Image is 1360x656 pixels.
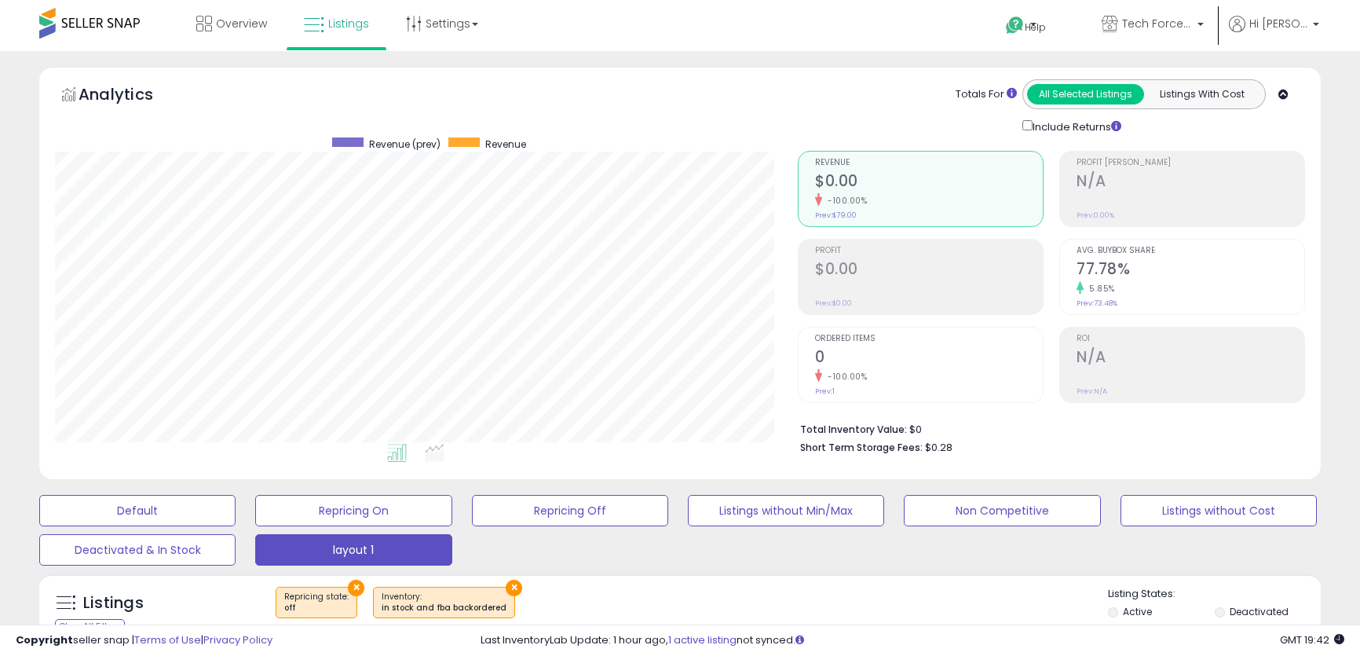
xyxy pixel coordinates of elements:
button: layout 1 [255,534,452,566]
span: ROI [1077,335,1304,343]
button: All Selected Listings [1027,84,1144,104]
label: Active [1123,605,1152,618]
div: Totals For [956,87,1017,102]
p: Listing States: [1108,587,1321,602]
div: seller snap | | [16,633,272,648]
span: Revenue (prev) [369,137,441,151]
small: Prev: 0.00% [1077,211,1114,220]
h2: N/A [1077,348,1304,369]
button: Non Competitive [904,495,1100,526]
b: Total Inventory Value: [800,423,907,436]
button: Repricing Off [472,495,668,526]
small: Prev: 73.48% [1077,299,1117,308]
button: Listings With Cost [1143,84,1260,104]
small: -100.00% [822,371,867,383]
span: Profit [PERSON_NAME] [1077,159,1304,167]
button: × [348,580,364,596]
span: Tech Force Supplies [1122,16,1193,31]
small: Prev: 1 [815,387,835,396]
span: Revenue [815,159,1043,167]
a: Terms of Use [134,632,201,647]
div: off [284,603,349,614]
h2: 77.78% [1077,260,1304,281]
label: Deactivated [1230,605,1289,618]
small: -100.00% [822,195,867,207]
button: Listings without Min/Max [688,495,884,526]
h2: $0.00 [815,260,1043,281]
button: Listings without Cost [1121,495,1317,526]
span: Help [1025,20,1046,34]
span: Inventory : [382,591,506,614]
span: Revenue [485,137,526,151]
small: 5.85% [1084,283,1115,295]
span: Ordered Items [815,335,1043,343]
span: Profit [815,247,1043,255]
small: Prev: $79.00 [815,211,857,220]
span: Listings [328,16,369,31]
li: $0 [800,419,1293,438]
button: Repricing On [255,495,452,526]
i: Get Help [1005,16,1025,35]
button: × [506,580,522,596]
h2: $0.00 [815,172,1043,193]
span: Hi [PERSON_NAME] [1249,16,1308,31]
span: Repricing state : [284,591,349,614]
div: Last InventoryLab Update: 1 hour ago, not synced. [481,633,1344,648]
span: Avg. Buybox Share [1077,247,1304,255]
span: $0.28 [925,440,952,455]
a: Privacy Policy [203,632,272,647]
a: Hi [PERSON_NAME] [1229,16,1319,51]
strong: Copyright [16,632,73,647]
button: Deactivated & In Stock [39,534,236,566]
div: in stock and fba backordered [382,603,506,614]
button: Default [39,495,236,526]
b: Short Term Storage Fees: [800,441,923,454]
small: Prev: $0.00 [815,299,852,308]
h5: Listings [83,592,144,614]
h2: N/A [1077,172,1304,193]
h2: 0 [815,348,1043,369]
h5: Analytics [79,83,184,109]
span: Overview [216,16,267,31]
a: 1 active listing [668,632,737,647]
a: Help [993,4,1077,51]
span: 2025-08-15 19:42 GMT [1280,632,1344,647]
small: Prev: N/A [1077,387,1107,396]
div: Include Returns [1011,117,1140,135]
